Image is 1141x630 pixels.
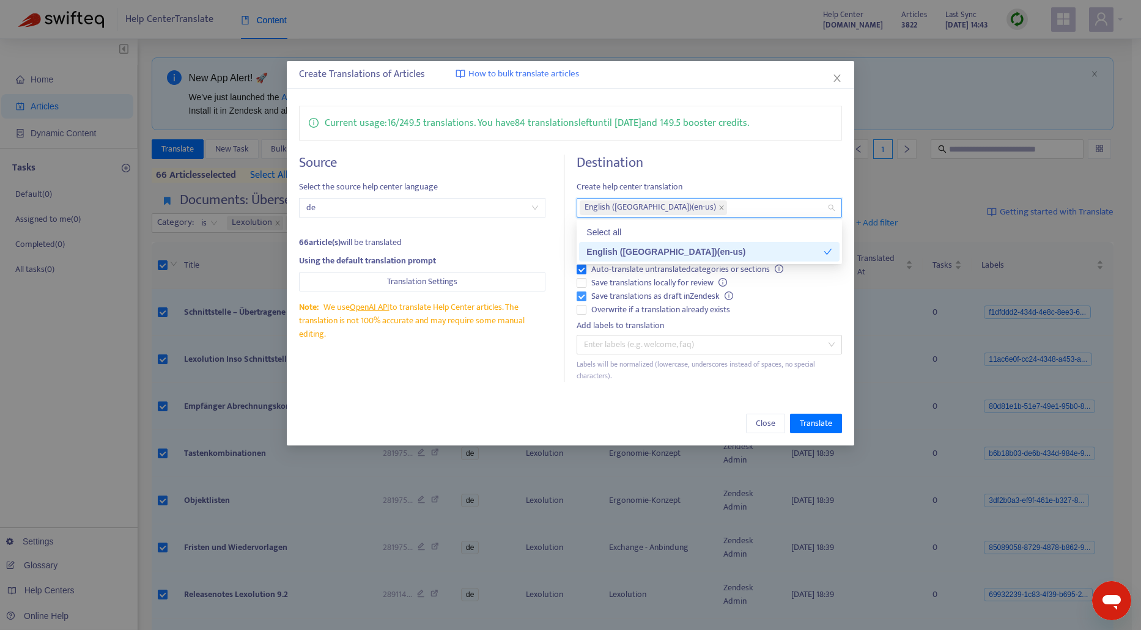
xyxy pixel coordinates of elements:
span: Auto-translate untranslated categories or sections [586,263,788,276]
div: Select all [579,222,840,242]
img: image-link [456,69,465,79]
span: check [824,247,832,256]
span: close [718,205,725,211]
button: Translate [790,414,842,433]
span: Select the source help center language [299,180,545,194]
span: info-circle [725,291,733,300]
span: close [832,73,842,83]
span: English ([GEOGRAPHIC_DATA]) ( en-us ) [585,200,716,215]
span: Translation Settings [387,275,457,288]
span: info-circle [718,278,727,287]
a: OpenAI API [350,300,390,314]
span: Overwrite if a translation already exists [586,303,735,317]
div: Create Translations of Articles [299,67,842,82]
div: Labels will be normalized (lowercase, underscores instead of spaces, no special characters). [577,359,842,382]
a: How to bulk translate articles [456,67,579,81]
span: Close [756,417,775,430]
button: Close [746,414,785,433]
h4: Source [299,155,545,171]
span: Note: [299,300,319,314]
span: Save translations as draft in Zendesk [586,290,738,303]
span: Save translations locally for review [586,276,732,290]
button: Close [830,71,844,85]
div: We use to translate Help Center articles. The translation is not 100% accurate and may require so... [299,301,545,341]
span: info-circle [309,115,319,128]
h4: Destination [577,155,842,171]
div: English ([GEOGRAPHIC_DATA]) ( en-us ) [586,245,824,258]
span: de [306,199,538,217]
p: Current usage: 16 / 249.5 translations . You have 84 translations left until [DATE] and 149.5 boo... [325,115,749,131]
span: Translate [800,417,832,430]
iframe: Schaltfläche zum Öffnen des Messaging-Fensters [1092,581,1131,620]
span: How to bulk translate articles [468,67,579,81]
strong: 66 article(s) [299,235,341,249]
span: Create help center translation [577,180,842,194]
div: Using the default translation prompt [299,254,545,268]
div: Add labels to translation [577,319,842,332]
div: will be translated [299,236,545,249]
span: info-circle [775,265,783,273]
button: Translation Settings [299,272,545,291]
div: Select all [586,225,832,239]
